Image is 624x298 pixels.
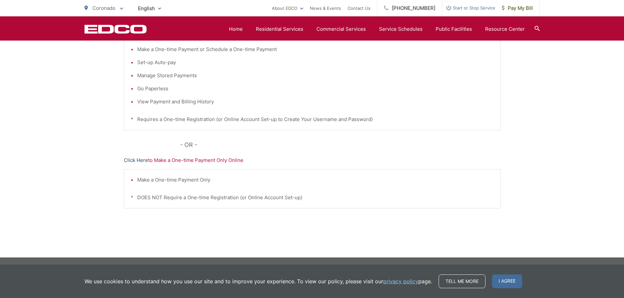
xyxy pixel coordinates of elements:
[137,59,494,66] li: Set-up Auto-pay
[85,25,147,34] a: EDCD logo. Return to the homepage.
[137,72,494,79] li: Manage Stored Payments
[137,45,494,53] li: Make a One-time Payment or Schedule a One-time Payment
[124,156,148,164] a: Click Here
[383,277,418,285] a: privacy policy
[92,5,115,11] span: Coronado
[502,4,533,12] span: Pay My Bill
[137,98,494,106] li: View Payment and Billing History
[229,25,243,33] a: Home
[310,4,341,12] a: News & Events
[137,85,494,93] li: Go Paperless
[256,25,303,33] a: Residential Services
[85,277,432,285] p: We use cookies to understand how you use our site and to improve your experience. To view our pol...
[137,176,494,184] li: Make a One-time Payment Only
[180,140,501,150] p: - OR -
[439,274,485,288] a: Tell me more
[133,3,166,14] span: English
[316,25,366,33] a: Commercial Services
[131,115,494,123] p: * Requires a One-time Registration (or Online Account Set-up to Create Your Username and Password)
[379,25,423,33] a: Service Schedules
[492,274,522,288] span: I agree
[131,194,494,202] p: * DOES NOT Require a One-time Registration (or Online Account Set-up)
[348,4,370,12] a: Contact Us
[436,25,472,33] a: Public Facilities
[124,156,501,164] p: to Make a One-time Payment Only Online
[485,25,525,33] a: Resource Center
[272,4,303,12] a: About EDCO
